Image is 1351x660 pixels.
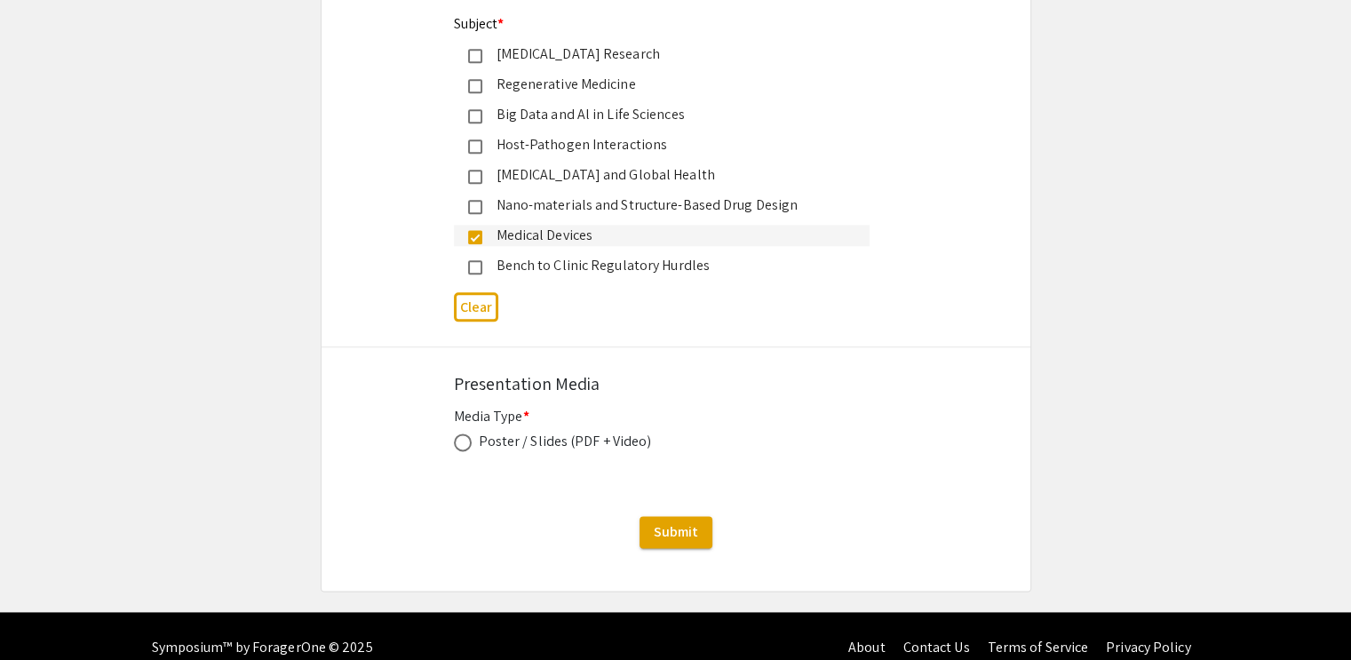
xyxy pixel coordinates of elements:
div: Big Data and Al in Life Sciences [482,104,855,125]
button: Clear [454,292,498,322]
button: Submit [640,516,712,548]
a: Terms of Service [987,638,1088,656]
div: Medical Devices [482,225,855,246]
a: Contact Us [902,638,969,656]
div: Presentation Media [454,370,898,397]
div: Regenerative Medicine [482,74,855,95]
a: Privacy Policy [1106,638,1190,656]
mat-label: Subject [454,14,505,33]
div: Nano-materials and Structure-Based Drug Design [482,195,855,216]
div: Host-Pathogen Interactions [482,134,855,155]
mat-label: Media Type [454,407,529,425]
iframe: Chat [13,580,75,647]
a: About [848,638,886,656]
div: Bench to Clinic Regulatory Hurdles [482,255,855,276]
div: [MEDICAL_DATA] and Global Health [482,164,855,186]
div: [MEDICAL_DATA] Research [482,44,855,65]
span: Submit [654,522,698,541]
div: Poster / Slides (PDF + Video) [479,431,652,452]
